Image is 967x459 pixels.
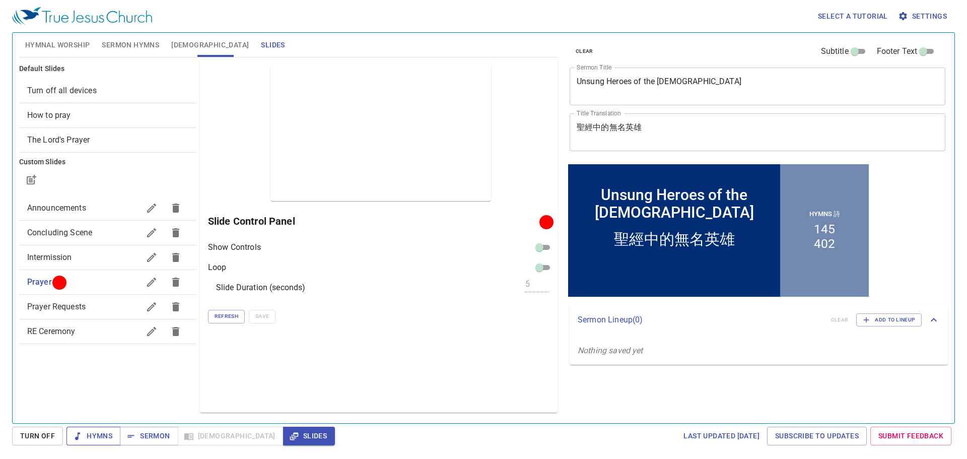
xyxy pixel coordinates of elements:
[19,319,196,344] div: RE Ceremony
[128,430,170,442] span: Sermon
[208,310,245,323] button: Refresh
[679,427,764,445] a: Last updated [DATE]
[27,228,92,237] span: Concluding Scene
[75,430,112,442] span: Hymns
[291,430,327,442] span: Slides
[261,39,285,51] span: Slides
[683,430,759,442] span: Last updated [DATE]
[566,162,871,299] iframe: from-child
[27,277,52,287] span: Prayer
[27,203,86,213] span: Announcements
[12,427,63,445] button: Turn Off
[19,270,196,294] div: Prayer
[215,312,238,321] span: Refresh
[570,303,948,337] div: Sermon Lineup(0)clearAdd to Lineup
[20,430,55,442] span: Turn Off
[570,45,599,57] button: clear
[102,39,159,51] span: Sermon Hymns
[216,282,306,294] p: Slide Duration (seconds)
[821,45,849,57] span: Subtitle
[208,213,543,229] h6: Slide Control Panel
[19,196,196,220] div: Announcements
[19,128,196,152] div: The Lord's Prayer
[171,39,249,51] span: [DEMOGRAPHIC_DATA]
[208,241,261,253] p: Show Controls
[19,103,196,127] div: How to pray
[767,427,867,445] a: Subscribe to Updates
[814,7,892,26] button: Select a tutorial
[12,7,152,25] img: True Jesus Church
[27,86,97,95] span: [object Object]
[576,47,593,56] span: clear
[19,245,196,270] div: Intermission
[896,7,951,26] button: Settings
[577,77,938,96] textarea: Unsung Heroes of the [DEMOGRAPHIC_DATA]
[27,302,86,311] span: Prayer Requests
[578,314,823,326] p: Sermon Lineup ( 0 )
[877,45,918,57] span: Footer Text
[27,326,76,336] span: RE Ceremony
[25,39,90,51] span: Hymnal Worship
[19,221,196,245] div: Concluding Scene
[775,430,859,442] span: Subscribe to Updates
[818,10,888,23] span: Select a tutorial
[19,79,196,103] div: Turn off all devices
[863,315,915,324] span: Add to Lineup
[19,295,196,319] div: Prayer Requests
[120,427,178,445] button: Sermon
[577,122,938,142] textarea: 聖經中的無名英雄
[66,427,120,445] button: Hymns
[19,157,196,168] h6: Custom Slides
[27,252,72,262] span: Intermission
[578,346,643,355] i: Nothing saved yet
[283,427,335,445] button: Slides
[27,135,90,145] span: [object Object]
[900,10,947,23] span: Settings
[208,261,227,274] p: Loop
[19,63,196,75] h6: Default Slides
[27,110,71,120] span: [object Object]
[856,313,922,326] button: Add to Lineup
[870,427,951,445] a: Submit Feedback
[878,430,943,442] span: Submit Feedback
